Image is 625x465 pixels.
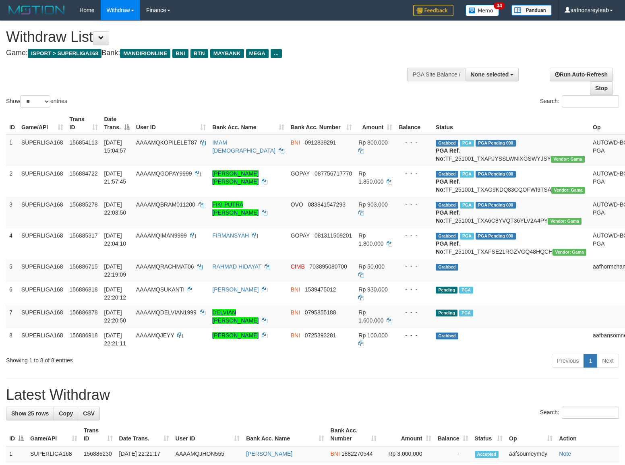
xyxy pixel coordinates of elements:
th: Balance: activate to sort column ascending [435,423,472,446]
span: 156854113 [70,139,98,146]
span: Rp 903.000 [358,201,387,208]
b: PGA Ref. No: [436,240,460,255]
span: 156886878 [70,309,98,316]
a: 1 [584,354,597,368]
td: SUPERLIGA168 [27,446,81,461]
th: Status [433,112,590,135]
span: AAAAMQGOPAY9999 [136,170,192,177]
span: BNI [291,139,300,146]
td: 1 [6,135,18,166]
div: - - - [399,138,429,147]
span: Rp 1.850.000 [358,170,383,185]
span: [DATE] 21:57:45 [104,170,126,185]
td: TF_251001_TXAPJYSSLWNIXGSWYJSY [433,135,590,166]
th: ID: activate to sort column descending [6,423,27,446]
div: - - - [399,231,429,240]
span: PGA Pending [476,202,516,209]
span: AAAAMQBRAM011200 [136,201,195,208]
td: aafsoumeymey [506,446,556,461]
span: Grabbed [436,333,458,339]
span: 156885317 [70,232,98,239]
a: Copy [54,407,78,420]
span: MAYBANK [210,49,244,58]
div: - - - [399,331,429,339]
a: DELVIAN [PERSON_NAME] [212,309,259,324]
th: Bank Acc. Name: activate to sort column ascending [209,112,287,135]
th: Game/API: activate to sort column ascending [27,423,81,446]
span: MEGA [246,49,269,58]
img: MOTION_logo.png [6,4,67,16]
img: panduan.png [511,5,552,16]
div: PGA Site Balance / [407,68,465,81]
span: Marked by aafphoenmanit [460,233,474,240]
span: Copy 0912839291 to clipboard [305,139,336,146]
img: Button%20Memo.svg [466,5,499,16]
div: - - - [399,285,429,293]
span: Copy 081311509201 to clipboard [315,232,352,239]
h1: Withdraw List [6,29,409,45]
td: TF_251001_TXAG9KDQ83CQOFWI9TSA [433,166,590,197]
a: [PERSON_NAME] [PERSON_NAME] [212,170,259,185]
span: OVO [291,201,303,208]
span: AAAAMQDELVIAN1999 [136,309,197,316]
td: 3 [6,197,18,228]
span: BNI [172,49,188,58]
a: Previous [552,354,584,368]
th: User ID: activate to sort column ascending [172,423,243,446]
a: RAHMAD HIDAYAT [212,263,261,270]
td: 4 [6,228,18,259]
select: Showentries [20,95,50,107]
a: Note [559,451,571,457]
span: 156884722 [70,170,98,177]
td: SUPERLIGA168 [18,166,66,197]
span: 156886818 [70,286,98,293]
div: - - - [399,169,429,178]
img: Feedback.jpg [413,5,453,16]
span: Pending [436,287,457,293]
label: Search: [540,95,619,107]
span: 156885278 [70,201,98,208]
span: Copy 0725393281 to clipboard [305,332,336,339]
span: Copy 1882270544 to clipboard [341,451,373,457]
span: Grabbed [436,233,458,240]
th: Amount: activate to sort column ascending [380,423,435,446]
span: [DATE] 22:19:09 [104,263,126,278]
span: Copy 083841547293 to clipboard [308,201,346,208]
td: Rp 3,000,000 [380,446,435,461]
a: [PERSON_NAME] [212,286,259,293]
div: - - - [399,262,429,271]
span: AAAAMQJEYY [136,332,174,339]
span: [DATE] 15:04:57 [104,139,126,154]
label: Show entries [6,95,67,107]
b: PGA Ref. No: [436,178,460,193]
td: AAAAMQJHON555 [172,446,243,461]
a: Run Auto-Refresh [550,68,613,81]
th: Amount: activate to sort column ascending [355,112,395,135]
a: Show 25 rows [6,407,54,420]
span: Vendor URL: https://trx31.1velocity.biz [551,156,585,163]
span: 156886715 [70,263,98,270]
div: Showing 1 to 8 of 8 entries [6,353,255,364]
span: Copy [59,410,73,417]
h4: Game: Bank: [6,49,409,57]
td: 7 [6,305,18,328]
span: Grabbed [436,171,458,178]
span: PGA Pending [476,171,516,178]
b: PGA Ref. No: [436,147,460,162]
span: BNI [291,286,300,293]
span: Vendor URL: https://trx31.1velocity.biz [548,218,582,225]
label: Search: [540,407,619,419]
th: Trans ID: activate to sort column ascending [66,112,101,135]
span: 156886918 [70,332,98,339]
td: 5 [6,259,18,282]
a: Next [597,354,619,368]
td: SUPERLIGA168 [18,282,66,305]
th: User ID: activate to sort column ascending [133,112,209,135]
button: None selected [466,68,519,81]
span: Rp 100.000 [358,332,387,339]
span: Rp 1.800.000 [358,232,383,247]
span: Grabbed [436,202,458,209]
span: Vendor URL: https://trx31.1velocity.biz [553,249,586,256]
span: [DATE] 22:20:50 [104,309,126,324]
td: SUPERLIGA168 [18,228,66,259]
